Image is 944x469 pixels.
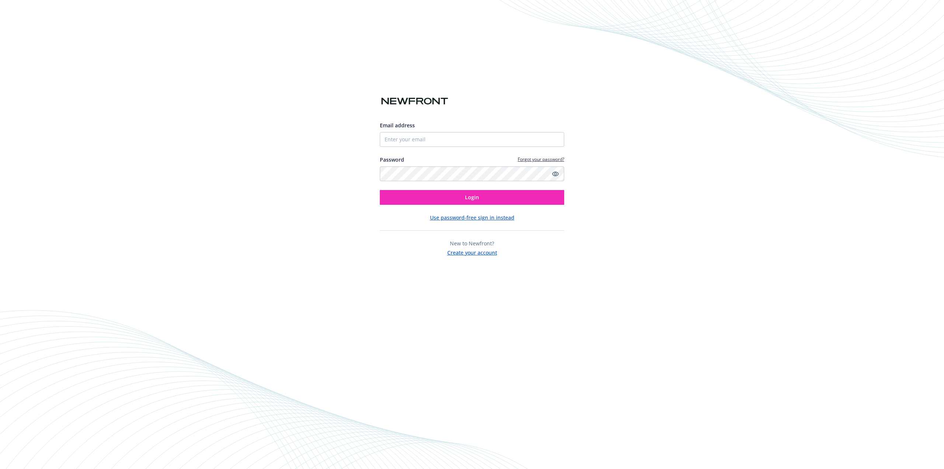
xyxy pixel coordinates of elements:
[380,132,564,147] input: Enter your email
[447,247,497,256] button: Create your account
[380,166,564,181] input: Enter your password
[380,95,450,108] img: Newfront logo
[380,190,564,205] button: Login
[430,214,514,221] button: Use password-free sign in instead
[518,156,564,162] a: Forgot your password?
[380,156,404,163] label: Password
[465,194,479,201] span: Login
[450,240,494,247] span: New to Newfront?
[380,122,415,129] span: Email address
[551,169,560,178] a: Show password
